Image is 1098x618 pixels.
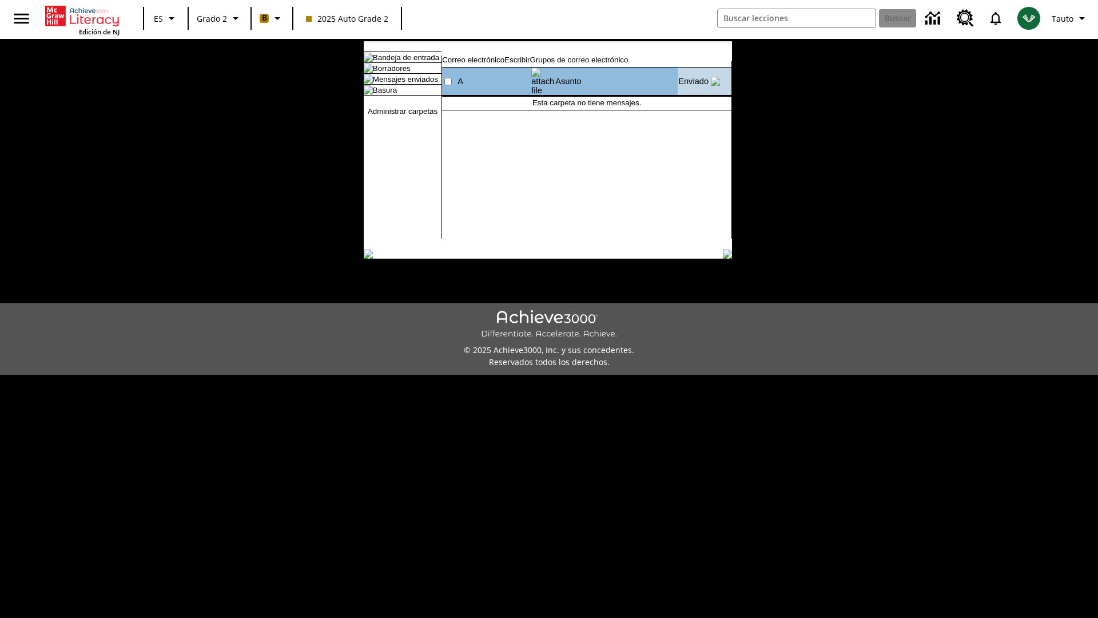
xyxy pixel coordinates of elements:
[192,8,247,29] button: Grado: Grado 2, Elige un grado
[457,77,463,86] a: A
[442,56,504,64] a: Correo electrónico
[530,56,628,64] a: Grupos de correo electrónico
[555,77,582,86] a: Asunto
[373,64,411,73] a: Borradores
[1011,3,1047,33] button: Escoja un nuevo avatar
[373,86,397,94] a: Basura
[481,310,617,339] img: Achieve3000 Differentiate Accelerate Achieve
[950,3,981,34] a: Centro de recursos, Se abrirá en una pestaña nueva.
[45,3,120,36] div: Portada
[723,249,732,259] img: table_footer_right.gif
[364,74,373,84] img: folder_icon.gif
[504,56,530,64] a: Escribir
[255,8,289,29] button: Boost El color de la clase es anaranjado claro. Cambiar el color de la clase.
[79,27,120,36] span: Edición de NJ
[148,8,184,29] button: Lenguaje: ES, Selecciona un idioma
[368,107,437,116] a: Administrar carpetas
[711,77,720,86] img: arrow_down.gif
[262,11,267,25] span: B
[918,3,950,34] a: Centro de información
[5,2,38,35] button: Abrir el menú lateral
[678,77,709,86] a: Enviado
[364,64,373,73] img: folder_icon_pick.gif
[197,13,227,25] span: Grado 2
[1017,7,1040,30] img: avatar image
[306,13,388,25] span: 2025 Auto Grade 2
[1052,13,1073,25] span: Tauto
[364,85,373,94] img: folder_icon.gif
[364,53,373,62] img: folder_icon.gif
[718,9,876,27] input: Buscar campo
[981,3,1011,33] a: Notificaciones
[442,97,731,108] td: Esta carpeta no tiene mensajes.
[154,13,163,25] span: ES
[364,249,373,259] img: table_footer_left.gif
[373,75,438,84] a: Mensajes enviados
[531,68,554,95] img: attach file
[373,53,439,62] a: Bandeja de entrada
[1047,8,1093,29] button: Perfil/Configuración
